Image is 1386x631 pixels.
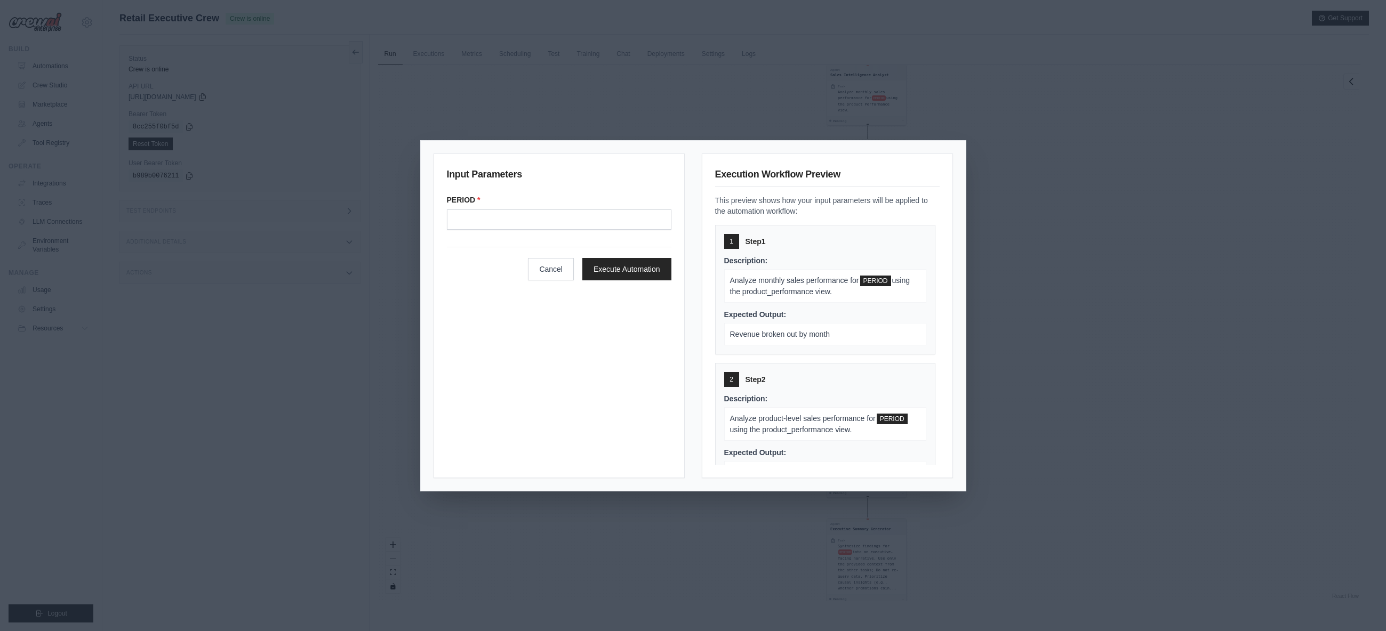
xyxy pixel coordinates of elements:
span: Analyze product-level sales performance for [730,414,876,423]
p: This preview shows how your input parameters will be applied to the automation workflow: [715,195,940,216]
span: Description: [724,394,768,403]
span: Step 2 [746,374,766,385]
h3: Execution Workflow Preview [715,167,940,187]
span: Step 1 [746,236,766,247]
label: PERIOD [447,195,671,205]
h3: Input Parameters [447,167,671,186]
span: 1 [730,237,733,246]
span: Description: [724,256,768,265]
span: Revenue broken out by month [730,330,830,338]
span: Expected Output: [724,448,787,457]
span: using the product_performance view. [730,276,910,296]
button: Execute Automation [582,258,671,280]
span: 2 [730,375,733,384]
span: PERIOD [860,276,891,286]
button: Cancel [528,258,574,280]
span: using the product_performance view. [730,425,852,434]
span: PERIOD [877,414,908,424]
span: Expected Output: [724,310,787,319]
span: Analyze monthly sales performance for [730,276,859,285]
